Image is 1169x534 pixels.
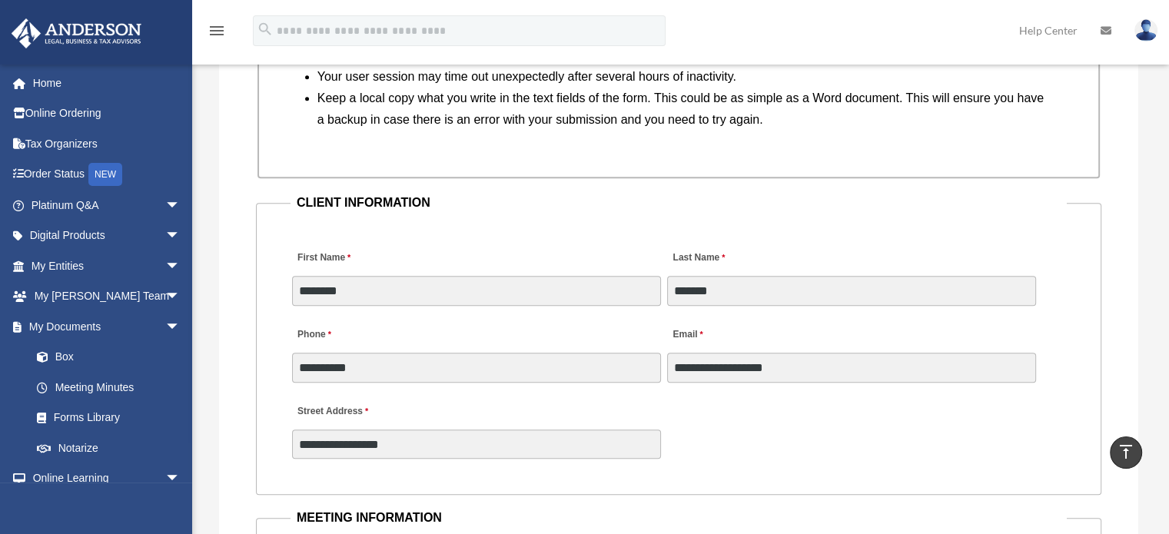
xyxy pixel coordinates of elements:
a: My Documentsarrow_drop_down [11,311,204,342]
img: User Pic [1134,19,1157,41]
a: Platinum Q&Aarrow_drop_down [11,190,204,221]
label: Last Name [667,248,729,269]
a: My Entitiesarrow_drop_down [11,250,204,281]
a: Online Learningarrow_drop_down [11,463,204,494]
a: Box [22,342,204,373]
span: arrow_drop_down [165,250,196,282]
i: search [257,21,274,38]
a: Home [11,68,204,98]
a: Digital Productsarrow_drop_down [11,221,204,251]
a: Forms Library [22,403,204,433]
span: arrow_drop_down [165,463,196,495]
span: arrow_drop_down [165,281,196,313]
i: vertical_align_top [1117,443,1135,461]
span: arrow_drop_down [165,221,196,252]
span: arrow_drop_down [165,190,196,221]
a: menu [208,27,226,40]
i: menu [208,22,226,40]
legend: MEETING INFORMATION [291,507,1067,529]
label: First Name [292,248,354,269]
a: Online Ordering [11,98,204,129]
a: Tax Organizers [11,128,204,159]
li: Your user session may time out unexpectedly after several hours of inactivity. [317,66,1053,88]
a: Order StatusNEW [11,159,204,191]
label: Street Address [292,402,438,423]
a: Notarize [22,433,204,463]
a: Meeting Minutes [22,372,196,403]
div: NEW [88,163,122,186]
img: Anderson Advisors Platinum Portal [7,18,146,48]
label: Phone [292,325,335,346]
li: Keep a local copy what you write in the text fields of the form. This could be as simple as a Wor... [317,88,1053,131]
span: arrow_drop_down [165,311,196,343]
label: Email [667,325,706,346]
legend: CLIENT INFORMATION [291,192,1067,214]
a: vertical_align_top [1110,436,1142,469]
a: My [PERSON_NAME] Teamarrow_drop_down [11,281,204,312]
